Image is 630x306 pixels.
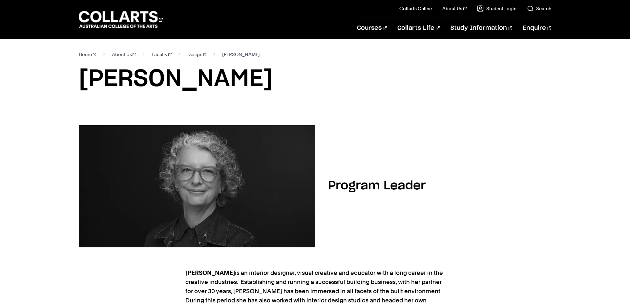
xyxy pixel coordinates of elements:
div: Go to homepage [79,10,163,29]
a: About Us [112,50,136,59]
a: Study Information [451,17,512,39]
span: [PERSON_NAME] [222,50,260,59]
h1: [PERSON_NAME] [79,64,551,94]
a: About Us [442,5,467,12]
a: Design [187,50,207,59]
a: Courses [357,17,387,39]
a: Home [79,50,96,59]
a: Collarts Life [397,17,440,39]
a: Collarts Online [399,5,432,12]
a: Student Login [477,5,516,12]
a: Search [527,5,551,12]
a: Faculty [152,50,172,59]
a: Enquire [523,17,551,39]
strong: [PERSON_NAME] [185,269,235,276]
h2: Program Leader [328,180,426,192]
